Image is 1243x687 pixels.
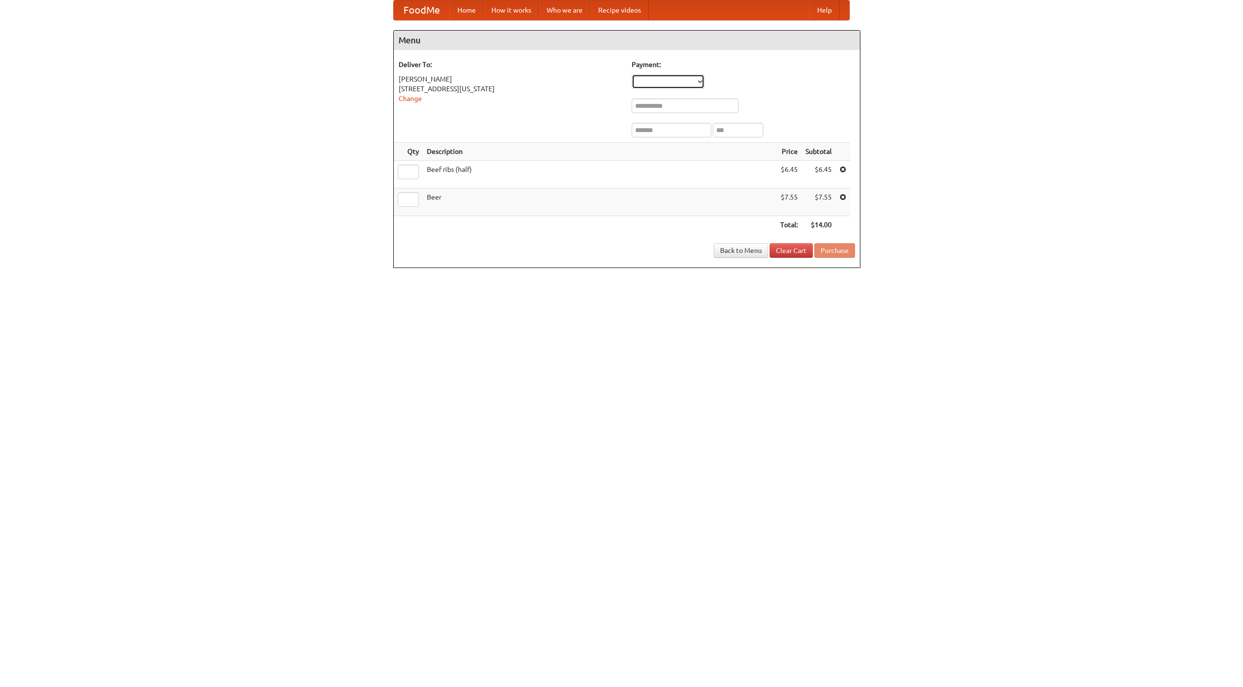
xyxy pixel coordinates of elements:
[802,216,836,234] th: $14.00
[423,188,776,216] td: Beer
[394,0,450,20] a: FoodMe
[776,143,802,161] th: Price
[399,60,622,69] h5: Deliver To:
[776,216,802,234] th: Total:
[632,60,855,69] h5: Payment:
[802,161,836,188] td: $6.45
[399,84,622,94] div: [STREET_ADDRESS][US_STATE]
[802,143,836,161] th: Subtotal
[399,74,622,84] div: [PERSON_NAME]
[590,0,649,20] a: Recipe videos
[776,188,802,216] td: $7.55
[484,0,539,20] a: How it works
[776,161,802,188] td: $6.45
[423,143,776,161] th: Description
[802,188,836,216] td: $7.55
[539,0,590,20] a: Who we are
[770,243,813,258] a: Clear Cart
[714,243,768,258] a: Back to Menu
[809,0,840,20] a: Help
[394,31,860,50] h4: Menu
[399,95,422,102] a: Change
[394,143,423,161] th: Qty
[450,0,484,20] a: Home
[423,161,776,188] td: Beef ribs (half)
[814,243,855,258] button: Purchase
